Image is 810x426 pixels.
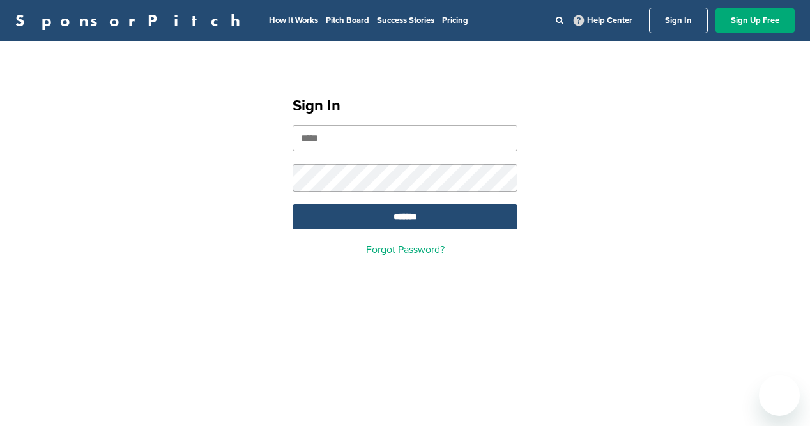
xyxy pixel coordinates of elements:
[326,15,369,26] a: Pitch Board
[715,8,795,33] a: Sign Up Free
[15,12,248,29] a: SponsorPitch
[759,375,800,416] iframe: Button to launch messaging window
[366,243,445,256] a: Forgot Password?
[293,95,517,118] h1: Sign In
[269,15,318,26] a: How It Works
[571,13,635,28] a: Help Center
[377,15,434,26] a: Success Stories
[442,15,468,26] a: Pricing
[649,8,708,33] a: Sign In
